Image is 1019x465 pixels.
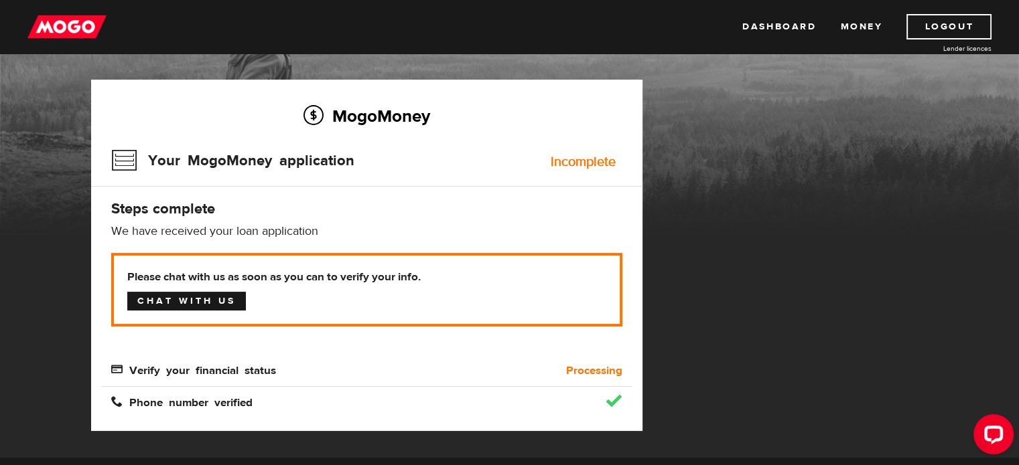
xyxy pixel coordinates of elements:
a: Money [840,14,882,39]
h4: Steps complete [111,199,622,218]
div: Incomplete [551,155,616,169]
iframe: LiveChat chat widget [963,409,1019,465]
a: Lender licences [891,43,992,54]
span: Verify your financial status [111,363,276,375]
b: Please chat with us as soon as you can to verify your info. [127,269,606,285]
span: Phone number verified [111,395,253,407]
h3: Your MogoMoney application [111,143,354,178]
p: We have received your loan application [111,223,622,240]
h2: MogoMoney [111,102,622,130]
a: Chat with us [127,292,246,310]
b: Processing [566,363,622,379]
a: Logout [906,14,992,39]
a: Dashboard [742,14,816,39]
img: mogo_logo-11ee424be714fa7cbb0f0f49df9e16ec.png [27,14,107,39]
